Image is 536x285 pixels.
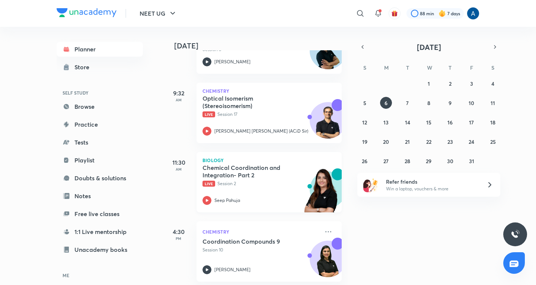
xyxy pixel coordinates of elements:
h6: SELF STUDY [57,86,143,99]
button: October 29, 2025 [423,155,435,167]
h5: Coordination Compounds 9 [202,238,295,245]
abbr: October 23, 2025 [447,138,453,145]
abbr: October 29, 2025 [426,158,431,165]
abbr: October 25, 2025 [490,138,496,145]
button: [DATE] [368,42,490,52]
img: ttu [511,230,520,239]
abbr: October 16, 2025 [447,119,453,126]
button: NEET UG [135,6,182,21]
p: Seep Pahuja [214,197,240,204]
abbr: October 31, 2025 [469,158,474,165]
abbr: Monday [384,64,389,71]
img: avatar [391,10,398,17]
img: unacademy [301,168,342,220]
span: Live [202,111,215,117]
p: Session 2 [202,180,319,187]
img: Avatar [310,245,346,281]
button: October 27, 2025 [380,155,392,167]
abbr: October 27, 2025 [383,158,389,165]
button: October 15, 2025 [423,116,435,128]
a: Playlist [57,153,143,168]
abbr: Thursday [449,64,452,71]
abbr: Wednesday [427,64,432,71]
h5: Optical Isomerism (Stereoisomerism) [202,95,295,110]
button: October 5, 2025 [359,97,371,109]
p: [PERSON_NAME] [214,58,251,65]
button: October 30, 2025 [444,155,456,167]
abbr: October 15, 2025 [426,119,431,126]
abbr: October 20, 2025 [383,138,389,145]
button: October 4, 2025 [487,77,499,89]
h6: ME [57,269,143,282]
abbr: October 14, 2025 [405,119,410,126]
h6: Refer friends [386,178,478,186]
button: October 22, 2025 [423,136,435,148]
span: Live [202,181,215,187]
img: referral [363,177,378,192]
abbr: October 18, 2025 [490,119,495,126]
abbr: October 7, 2025 [406,99,409,107]
a: Practice [57,117,143,132]
button: October 19, 2025 [359,136,371,148]
abbr: October 30, 2025 [447,158,453,165]
a: Tests [57,135,143,150]
abbr: October 13, 2025 [383,119,389,126]
p: Session 10 [202,247,319,253]
button: October 18, 2025 [487,116,499,128]
button: avatar [389,7,401,19]
img: Avatar [310,106,346,142]
abbr: October 9, 2025 [449,99,452,107]
p: PM [164,236,194,241]
h4: [DATE] [174,41,349,50]
abbr: Tuesday [406,64,409,71]
button: October 16, 2025 [444,116,456,128]
button: October 12, 2025 [359,116,371,128]
abbr: October 8, 2025 [427,99,430,107]
button: October 24, 2025 [466,136,478,148]
abbr: October 3, 2025 [470,80,473,87]
p: Chemistry [202,89,336,93]
p: [PERSON_NAME] [214,266,251,273]
button: October 10, 2025 [466,97,478,109]
p: AM [164,167,194,171]
abbr: October 10, 2025 [469,99,474,107]
button: October 25, 2025 [487,136,499,148]
abbr: Friday [470,64,473,71]
abbr: October 17, 2025 [469,119,474,126]
button: October 20, 2025 [380,136,392,148]
abbr: October 1, 2025 [428,80,430,87]
abbr: October 19, 2025 [362,138,367,145]
p: [PERSON_NAME] [PERSON_NAME] (ACiD Sir) [214,128,308,134]
a: Company Logo [57,8,117,19]
a: Browse [57,99,143,114]
button: October 26, 2025 [359,155,371,167]
button: October 11, 2025 [487,97,499,109]
button: October 3, 2025 [466,77,478,89]
img: Anees Ahmed [467,7,479,20]
h5: 11:30 [164,158,194,167]
span: [DATE] [417,42,441,52]
button: October 31, 2025 [466,155,478,167]
img: streak [438,10,446,17]
a: Planner [57,42,143,57]
button: October 21, 2025 [402,136,414,148]
h5: Chemical Coordination and Integration- Part 2 [202,164,295,179]
p: Chemistry [202,227,319,236]
p: Win a laptop, vouchers & more [386,186,478,192]
abbr: October 5, 2025 [363,99,366,107]
abbr: October 12, 2025 [362,119,367,126]
div: Store [74,63,94,72]
p: AM [164,98,194,102]
button: October 1, 2025 [423,77,435,89]
button: October 6, 2025 [380,97,392,109]
button: October 2, 2025 [444,77,456,89]
a: Notes [57,189,143,203]
abbr: October 11, 2025 [491,99,495,107]
abbr: October 22, 2025 [426,138,431,145]
h5: 9:32 [164,89,194,98]
h5: 4:30 [164,227,194,236]
a: Store [57,60,143,75]
abbr: October 6, 2025 [385,99,387,107]
img: Avatar [310,37,346,73]
abbr: October 26, 2025 [362,158,367,165]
